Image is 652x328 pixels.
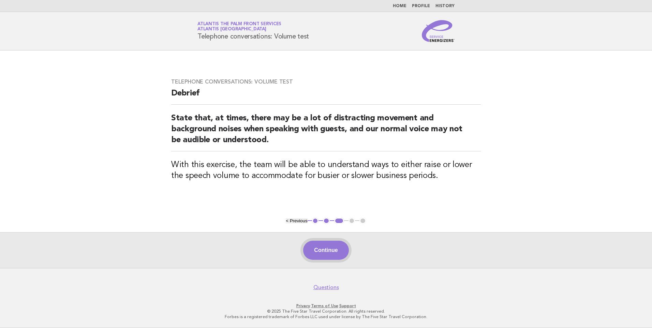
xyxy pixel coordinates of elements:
a: Home [393,4,406,8]
a: Questions [313,284,339,291]
h2: State that, at times, there may be a lot of distracting movement and background noises when speak... [171,113,481,151]
h3: Telephone conversations: Volume test [171,78,481,85]
span: Atlantis [GEOGRAPHIC_DATA] [197,27,266,32]
button: 1 [312,218,319,224]
button: 3 [334,218,344,224]
button: < Previous [286,218,307,223]
p: · · [117,303,535,309]
a: Privacy [296,303,310,308]
a: Terms of Use [311,303,338,308]
h1: Telephone conversations: Volume test [197,22,309,40]
a: Atlantis The Palm Front ServicesAtlantis [GEOGRAPHIC_DATA] [197,22,281,31]
button: Continue [303,241,349,260]
p: Forbes is a registered trademark of Forbes LLC used under license by The Five Star Travel Corpora... [117,314,535,319]
h2: Debrief [171,88,481,105]
a: Support [339,303,356,308]
a: Profile [412,4,430,8]
p: © 2025 The Five Star Travel Corporation. All rights reserved. [117,309,535,314]
button: 2 [323,218,330,224]
img: Service Energizers [422,20,455,42]
a: History [435,4,455,8]
h3: With this exercise, the team will be able to understand ways to either raise or lower the speech ... [171,160,481,181]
